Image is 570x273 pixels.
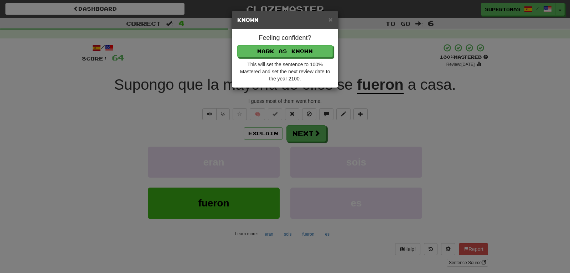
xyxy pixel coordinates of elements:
h5: Known [237,16,333,23]
button: Close [328,16,333,23]
h4: Feeling confident? [237,35,333,42]
div: This will set the sentence to 100% Mastered and set the next review date to the year 2100. [237,61,333,82]
span: × [328,15,333,23]
button: Mark as Known [237,45,333,57]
